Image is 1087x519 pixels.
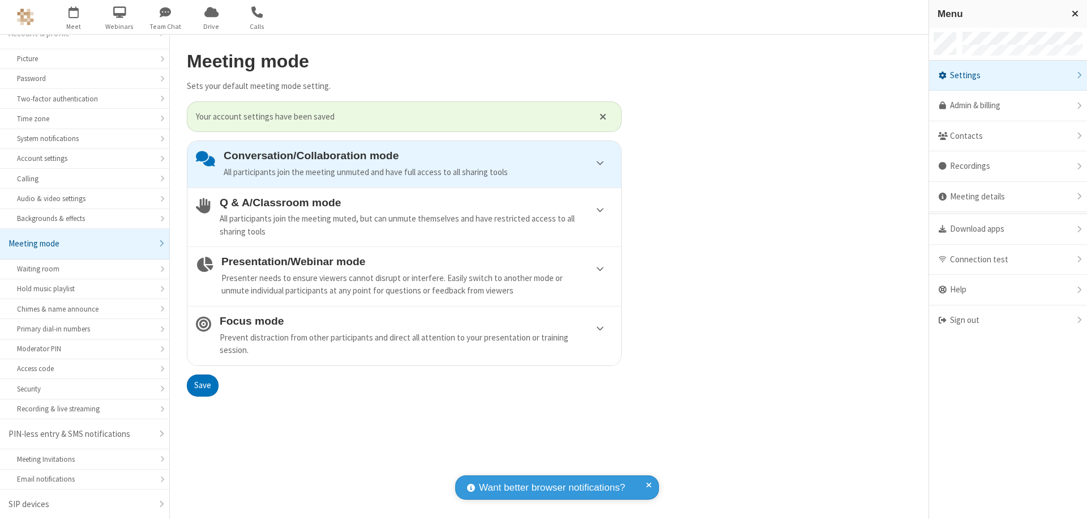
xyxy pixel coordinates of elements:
[479,480,625,495] span: Want better browser notifications?
[8,428,152,441] div: PIN-less entry & SMS notifications
[594,108,613,125] button: Close alert
[190,22,233,32] span: Drive
[220,212,613,238] div: All participants join the meeting muted, but can unmute themselves and have restricted access to ...
[1059,490,1079,511] iframe: Chat
[17,173,152,184] div: Calling
[187,52,622,71] h2: Meeting mode
[220,315,613,327] h4: Focus mode
[929,275,1087,305] div: Help
[17,363,152,374] div: Access code
[220,331,613,357] div: Prevent distraction from other participants and direct all attention to your presentation or trai...
[929,91,1087,121] a: Admin & billing
[221,272,613,297] div: Presenter needs to ensure viewers cannot disrupt or interfere. Easily switch to another mode or u...
[17,153,152,164] div: Account settings
[929,182,1087,212] div: Meeting details
[938,8,1062,19] h3: Menu
[17,454,152,465] div: Meeting Invitations
[17,53,152,64] div: Picture
[236,22,279,32] span: Calls
[17,324,152,334] div: Primary dial-in numbers
[53,22,95,32] span: Meet
[196,110,585,124] span: Your account settings have been saved
[929,151,1087,182] div: Recordings
[8,498,152,511] div: SIP devices
[17,113,152,124] div: Time zone
[17,263,152,274] div: Waiting room
[929,245,1087,275] div: Connection test
[17,403,152,414] div: Recording & live streaming
[17,193,152,204] div: Audio & video settings
[224,150,613,161] h4: Conversation/Collaboration mode
[17,8,34,25] img: QA Selenium DO NOT DELETE OR CHANGE
[99,22,141,32] span: Webinars
[8,237,152,250] div: Meeting mode
[144,22,187,32] span: Team Chat
[17,213,152,224] div: Backgrounds & effects
[187,375,219,397] button: Save
[17,343,152,354] div: Moderator PIN
[187,80,622,93] p: Sets your default meeting mode setting.
[17,304,152,314] div: Chimes & name announce
[17,283,152,294] div: Hold music playlist
[220,197,613,209] h4: Q & A/Classroom mode
[17,384,152,394] div: Security
[929,121,1087,152] div: Contacts
[17,73,152,84] div: Password
[17,474,152,484] div: Email notifications
[221,256,613,267] h4: Presentation/Webinar mode
[929,305,1087,335] div: Sign out
[224,166,613,179] div: All participants join the meeting unmuted and have full access to all sharing tools
[17,133,152,144] div: System notifications
[929,214,1087,245] div: Download apps
[929,61,1087,91] div: Settings
[17,93,152,104] div: Two-factor authentication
